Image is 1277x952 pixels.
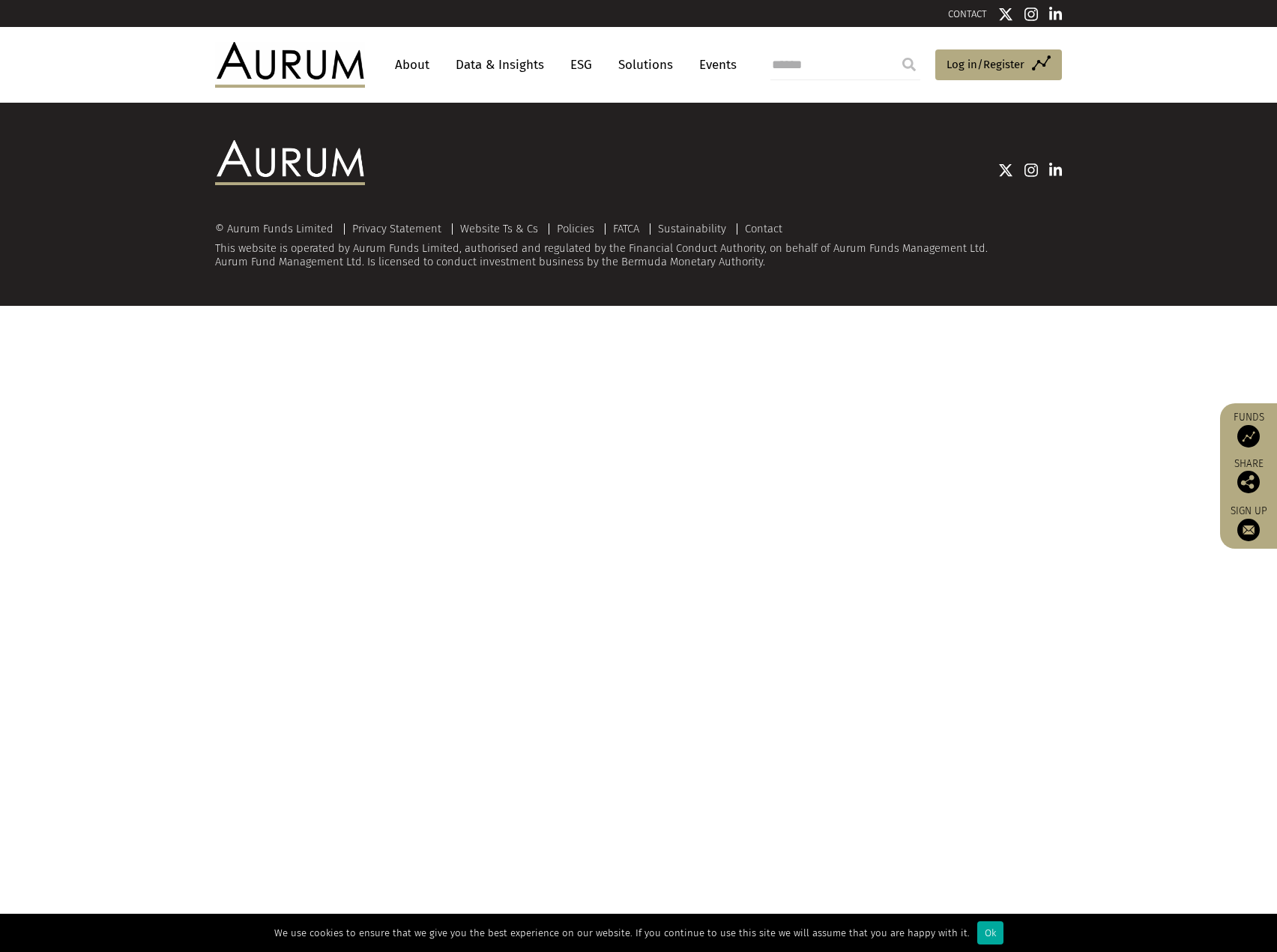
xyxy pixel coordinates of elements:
a: Contact [745,222,782,235]
a: Privacy Statement [352,222,441,235]
a: FATCA [613,222,639,235]
img: Aurum [215,42,365,87]
a: Sustainability [658,222,726,235]
div: © Aurum Funds Limited [215,223,341,235]
a: Policies [557,222,594,235]
img: Twitter icon [998,7,1013,22]
a: Website Ts & Cs [460,222,538,235]
img: Twitter icon [998,163,1013,178]
input: Submit [894,49,924,79]
span: Log in/Register [947,55,1024,73]
img: Instagram icon [1024,163,1038,178]
img: Linkedin icon [1049,163,1063,178]
img: Instagram icon [1024,7,1038,22]
a: Log in/Register [935,49,1062,81]
img: Aurum Logo [215,140,365,185]
a: ESG [563,51,600,79]
a: CONTACT [948,8,987,19]
a: Data & Insights [448,51,552,79]
img: Linkedin icon [1049,7,1063,22]
a: Events [692,51,737,79]
a: About [387,51,437,79]
div: This website is operated by Aurum Funds Limited, authorised and regulated by the Financial Conduc... [215,223,1062,268]
a: Solutions [611,51,680,79]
